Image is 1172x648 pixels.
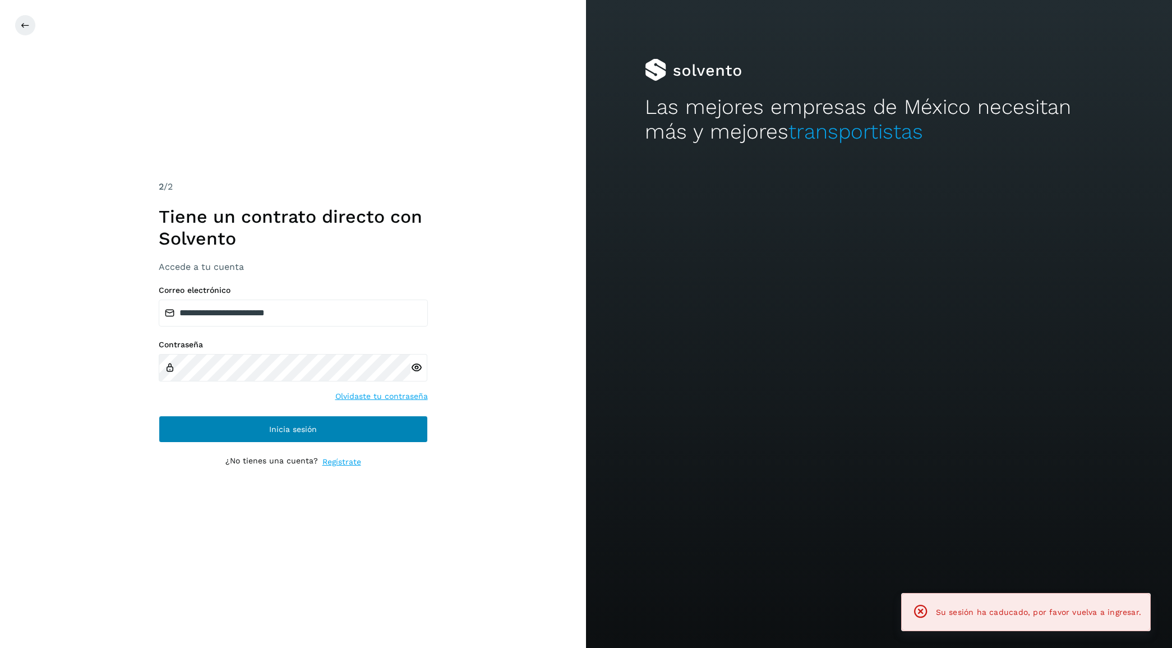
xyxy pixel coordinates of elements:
[335,390,428,402] a: Olvidaste tu contraseña
[788,120,923,144] span: transportistas
[159,416,428,443] button: Inicia sesión
[322,456,361,468] a: Regístrate
[159,181,164,192] span: 2
[269,425,317,433] span: Inicia sesión
[225,456,318,468] p: ¿No tienes una cuenta?
[936,608,1141,617] span: Su sesión ha caducado, por favor vuelva a ingresar.
[159,286,428,295] label: Correo electrónico
[159,206,428,249] h1: Tiene un contrato directo con Solvento
[645,95,1114,145] h2: Las mejores empresas de México necesitan más y mejores
[159,340,428,350] label: Contraseña
[159,261,428,272] h3: Accede a tu cuenta
[159,180,428,194] div: /2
